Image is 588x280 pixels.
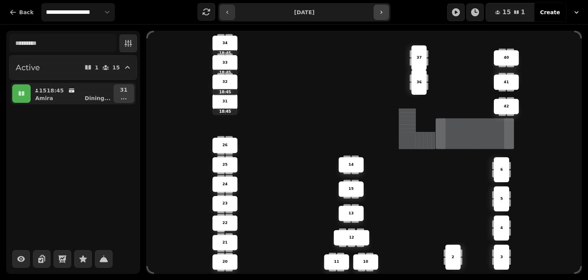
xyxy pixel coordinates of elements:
button: 1518:45AmiraDining... [32,84,112,103]
p: 33 [222,60,227,65]
p: 5 [500,196,503,201]
p: 10 [363,259,368,265]
button: 31... [114,84,134,103]
p: 15 [39,87,44,94]
span: Create [540,10,560,15]
p: 14 [349,162,354,168]
p: 3 [500,254,503,260]
p: ... [120,94,127,101]
button: Create [534,3,566,21]
p: 26 [222,143,227,148]
button: Back [3,3,40,21]
p: 42 [504,104,509,109]
p: 18:45 [213,109,237,114]
p: 23 [222,201,227,206]
p: 18:45 [47,87,64,94]
p: 34 [222,41,227,46]
p: 37 [416,55,421,61]
p: 1 [95,65,99,70]
span: Back [19,10,34,15]
p: 21 [222,240,227,245]
p: 15 [349,186,354,192]
p: 15 [113,65,120,70]
p: 6 [500,167,503,172]
button: 151 [486,3,534,21]
span: 1 [521,9,525,15]
p: 12 [349,235,354,240]
span: 15 [502,9,511,15]
p: 4 [500,225,503,231]
p: 32 [222,79,227,85]
p: 25 [222,162,227,168]
p: 13 [349,211,354,216]
p: 22 [222,221,227,226]
p: Amira [35,94,53,102]
button: Active115 [9,55,137,80]
p: 2 [452,254,454,260]
p: 31 [120,86,127,94]
p: 11 [334,259,339,265]
p: 20 [222,259,227,265]
p: 24 [222,181,227,187]
p: 40 [504,55,509,61]
p: Dining ... [85,94,110,102]
p: 31 [222,99,227,104]
p: 41 [504,79,509,85]
p: 36 [416,79,421,85]
h2: Active [16,62,40,73]
p: 18:45 [213,90,237,95]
